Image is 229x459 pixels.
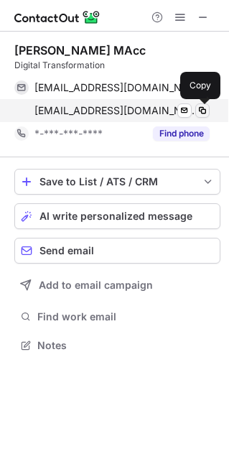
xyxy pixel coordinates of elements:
[39,245,94,256] span: Send email
[153,126,210,141] button: Reveal Button
[39,176,195,187] div: Save to List / ATS / CRM
[39,279,153,291] span: Add to email campaign
[14,169,220,195] button: save-profile-one-click
[14,9,101,26] img: ContactOut v5.3.10
[39,210,192,222] span: AI write personalized message
[14,43,146,57] div: [PERSON_NAME] MAcc
[34,104,199,117] span: [EMAIL_ADDRESS][DOMAIN_NAME]
[14,272,220,298] button: Add to email campaign
[37,310,215,323] span: Find work email
[37,339,215,352] span: Notes
[34,81,199,94] span: [EMAIL_ADDRESS][DOMAIN_NAME]
[14,59,220,72] div: Digital Transformation
[14,238,220,264] button: Send email
[14,307,220,327] button: Find work email
[14,335,220,356] button: Notes
[14,203,220,229] button: AI write personalized message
